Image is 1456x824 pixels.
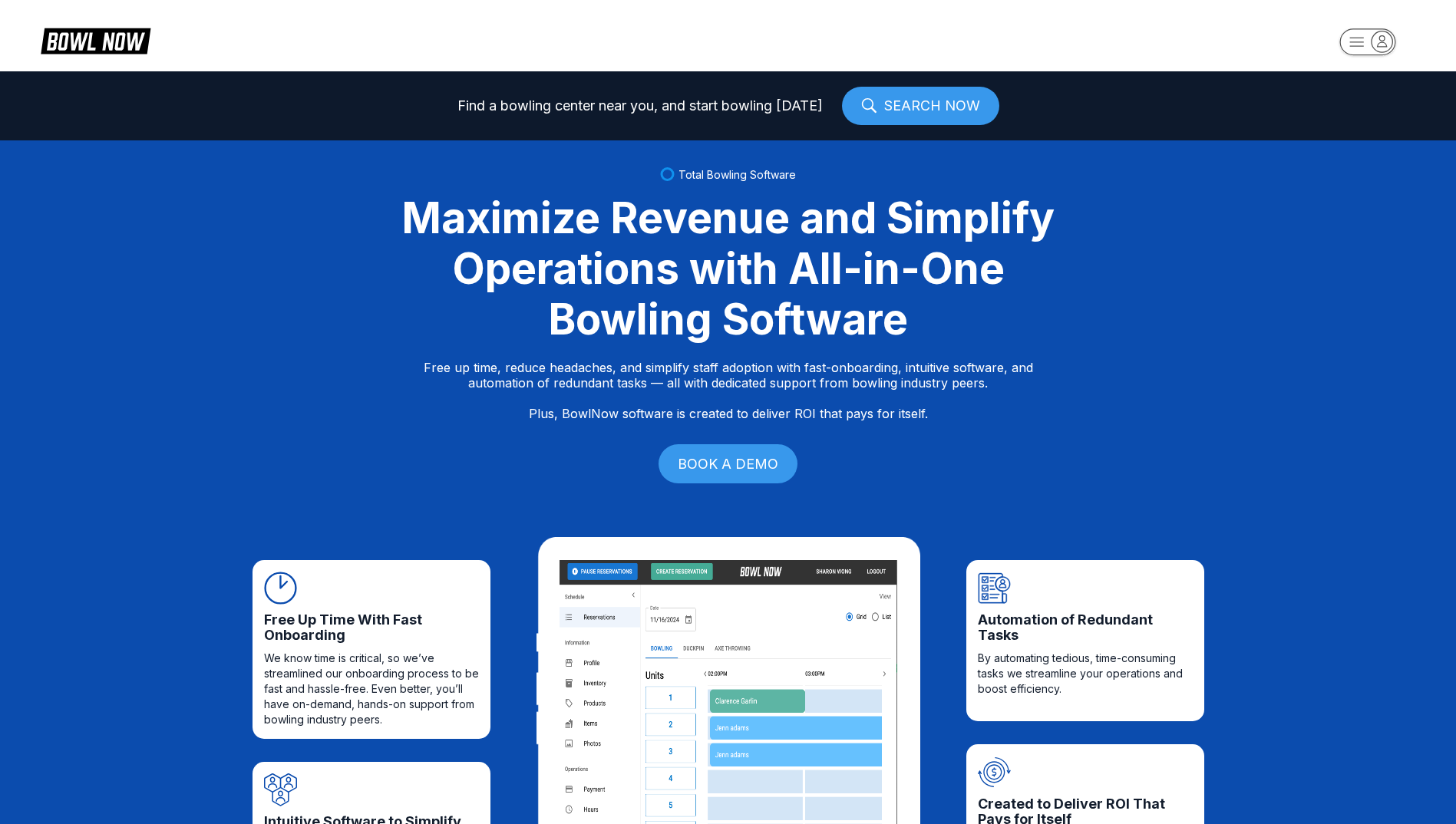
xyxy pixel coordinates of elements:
span: Free Up Time With Fast Onboarding [264,612,479,643]
span: We know time is critical, so we’ve streamlined our onboarding process to be fast and hassle-free.... [264,651,479,727]
span: Automation of Redundant Tasks [978,612,1193,643]
div: Maximize Revenue and Simplify Operations with All-in-One Bowling Software [383,193,1074,344]
span: Total Bowling Software [678,168,796,181]
span: Find a bowling center near you, and start bowling [DATE] [457,98,823,114]
a: BOOK A DEMO [659,444,797,483]
span: By automating tedious, time-consuming tasks we streamline your operations and boost efficiency. [978,651,1193,697]
a: SEARCH NOW [842,87,999,125]
p: Free up time, reduce headaches, and simplify staff adoption with fast-onboarding, intuitive softw... [424,360,1033,421]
